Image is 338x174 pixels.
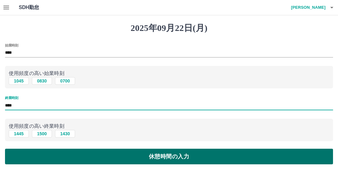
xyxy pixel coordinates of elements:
[5,43,18,47] label: 始業時刻
[55,77,75,85] button: 0700
[5,149,333,164] button: 休憩時間の入力
[32,77,52,85] button: 0830
[9,130,29,137] button: 1445
[9,122,329,130] p: 使用頻度の高い終業時刻
[9,70,329,77] p: 使用頻度の高い始業時刻
[55,130,75,137] button: 1430
[5,23,333,33] h1: 2025年09月22日(月)
[32,130,52,137] button: 1500
[9,77,29,85] button: 1045
[5,96,18,100] label: 終業時刻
